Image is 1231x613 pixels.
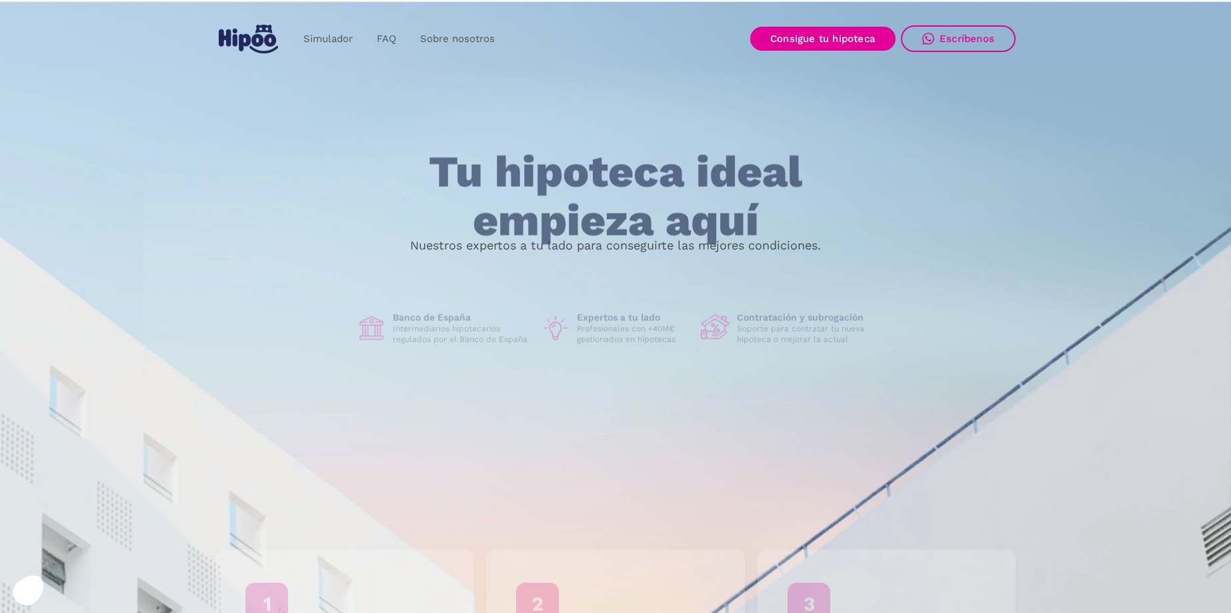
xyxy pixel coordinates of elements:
[901,25,1016,52] a: Escríbenos
[410,240,821,251] p: Nuestros expertos a tu lado para conseguirte las mejores condiciones.
[393,312,530,324] h1: Banco de España
[291,26,365,52] a: Simulador
[577,324,690,345] p: Profesionales con +40M€ gestionados en hipotecas
[408,26,507,52] a: Sobre nosotros
[363,148,868,245] h1: Tu hipoteca ideal empieza aquí
[737,312,874,324] h1: Contratación y subrogación
[750,27,896,51] a: Consigue tu hipoteca
[737,324,874,345] p: Soporte para contratar tu nueva hipoteca o mejorar la actual
[577,312,690,324] h1: Expertos a tu lado
[365,26,408,52] a: FAQ
[393,324,530,345] p: Intermediarios hipotecarios regulados por el Banco de España
[940,33,994,45] div: Escríbenos
[215,19,281,59] a: home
